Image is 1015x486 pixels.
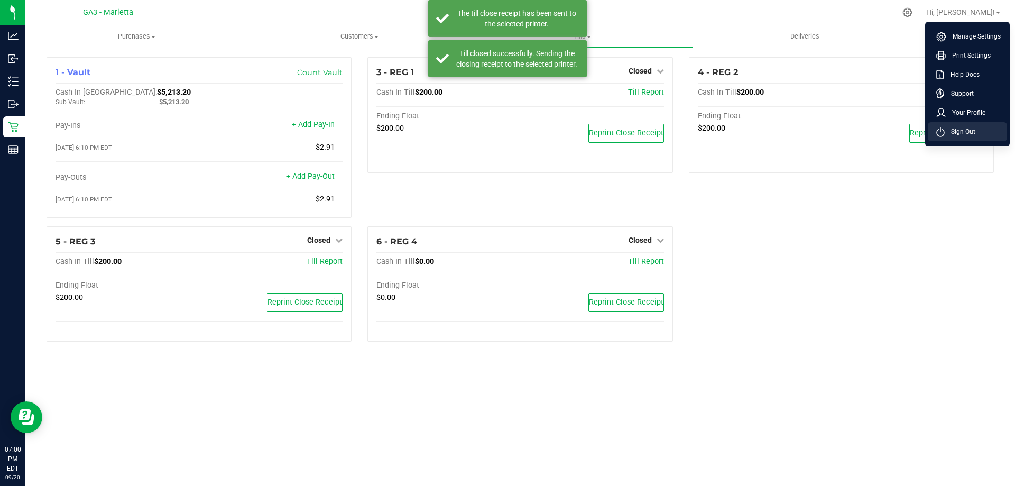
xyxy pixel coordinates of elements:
span: Reprint Close Receipt [589,129,663,137]
p: 09/20 [5,473,21,481]
a: Till Report [307,257,343,266]
div: Ending Float [56,281,199,290]
span: Cash In Till [698,88,736,97]
span: Reprint Close Receipt [267,298,342,307]
a: Count Vault [297,68,343,77]
button: Reprint Close Receipt [267,293,343,312]
span: 4 - REG 2 [698,67,738,77]
span: Support [945,88,974,99]
span: Purchases [25,32,248,41]
li: Sign Out [928,122,1007,141]
div: Ending Float [376,112,520,121]
span: Cash In Till [376,257,415,266]
span: $200.00 [736,88,764,97]
span: $5,213.20 [159,98,189,106]
div: Manage settings [901,7,914,17]
div: Pay-Outs [56,173,199,182]
div: Pay-Ins [56,121,199,131]
span: 3 - REG 1 [376,67,414,77]
a: Support [936,88,1003,99]
span: Deliveries [776,32,834,41]
a: + Add Pay-Out [286,172,335,181]
inline-svg: Retail [8,122,19,132]
span: $200.00 [415,88,442,97]
a: Purchases [25,25,248,48]
span: $200.00 [94,257,122,266]
span: $2.91 [316,143,335,152]
span: Closed [629,67,652,75]
span: Your Profile [946,107,985,118]
span: $5,213.20 [157,88,191,97]
inline-svg: Outbound [8,99,19,109]
span: $0.00 [376,293,395,302]
span: Manage Settings [946,31,1001,42]
span: Sign Out [945,126,975,137]
span: [DATE] 6:10 PM EDT [56,144,112,151]
span: Sub Vault: [56,98,85,106]
button: Reprint Close Receipt [909,124,985,143]
a: + Add Pay-In [292,120,335,129]
div: Till closed successfully. Sending the closing receipt to the selected printer. [455,48,579,69]
span: Print Settings [946,50,991,61]
div: Ending Float [376,281,520,290]
inline-svg: Inbound [8,53,19,64]
span: 6 - REG 4 [376,236,417,246]
span: Closed [629,236,652,244]
a: Till Report [628,88,664,97]
a: Deliveries [694,25,916,48]
span: $200.00 [376,124,404,133]
span: Hi, [PERSON_NAME]! [926,8,995,16]
span: Cash In Till [56,257,94,266]
a: Help Docs [936,69,1003,80]
span: Cash In [GEOGRAPHIC_DATA]: [56,88,157,97]
div: The till close receipt has been sent to the selected printer. [455,8,579,29]
span: Closed [307,236,330,244]
span: Help Docs [944,69,980,80]
span: Reprint Close Receipt [910,129,984,137]
span: 1 - Vault [56,67,90,77]
span: $2.91 [316,195,335,204]
iframe: Resource center [11,401,42,433]
a: Till Report [628,257,664,266]
inline-svg: Inventory [8,76,19,87]
span: $0.00 [415,257,434,266]
div: Ending Float [698,112,842,121]
button: Reprint Close Receipt [588,293,664,312]
span: Reprint Close Receipt [589,298,663,307]
inline-svg: Analytics [8,31,19,41]
button: Reprint Close Receipt [588,124,664,143]
a: Customers [248,25,470,48]
span: Customers [248,32,470,41]
span: $200.00 [698,124,725,133]
span: 5 - REG 3 [56,236,95,246]
span: GA3 - Marietta [83,8,133,17]
inline-svg: Reports [8,144,19,155]
span: Cash In Till [376,88,415,97]
p: 07:00 PM EDT [5,445,21,473]
span: [DATE] 6:10 PM EDT [56,196,112,203]
span: $200.00 [56,293,83,302]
